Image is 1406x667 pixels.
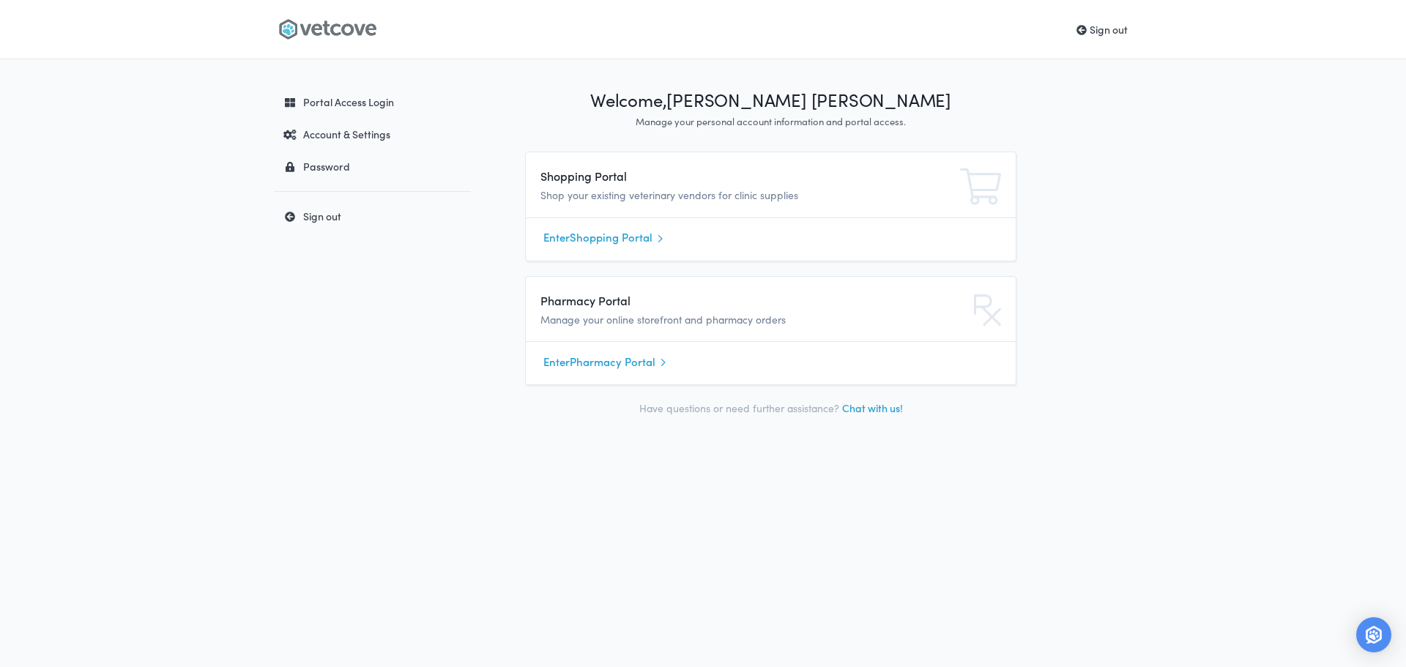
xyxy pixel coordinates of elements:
[277,127,464,141] div: Account & Settings
[540,291,847,309] h4: Pharmacy Portal
[525,115,1016,129] p: Manage your personal account information and portal access.
[525,400,1016,417] p: Have questions or need further assistance?
[543,351,998,373] a: EnterPharmacy Portal
[277,209,464,223] div: Sign out
[543,227,998,249] a: EnterShopping Portal
[540,167,847,185] h4: Shopping Portal
[540,312,847,328] p: Manage your online storefront and pharmacy orders
[274,153,471,179] a: Password
[274,89,471,115] a: Portal Access Login
[842,400,903,415] a: Chat with us!
[1356,617,1391,652] div: Open Intercom Messenger
[274,121,471,147] a: Account & Settings
[277,159,464,174] div: Password
[277,94,464,109] div: Portal Access Login
[540,187,847,204] p: Shop your existing veterinary vendors for clinic supplies
[1076,22,1128,37] a: Sign out
[525,89,1016,112] h1: Welcome, [PERSON_NAME] [PERSON_NAME]
[274,203,471,229] a: Sign out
